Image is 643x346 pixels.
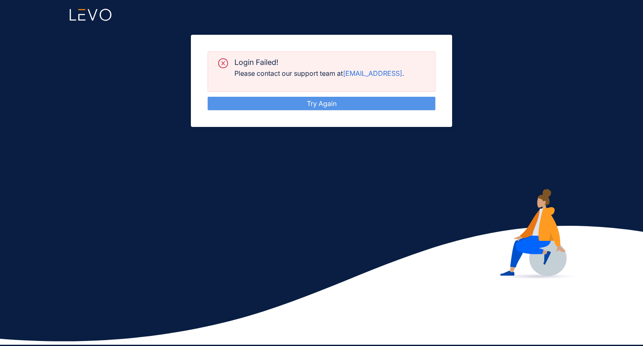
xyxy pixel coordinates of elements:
a: Try Again [307,99,337,108]
p: Please contact our support team at . [234,68,429,78]
div: Login Failed! [234,58,429,67]
span: close-circle [218,58,228,68]
button: Try Again [208,97,435,110]
a: [EMAIL_ADDRESS] [343,69,402,77]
